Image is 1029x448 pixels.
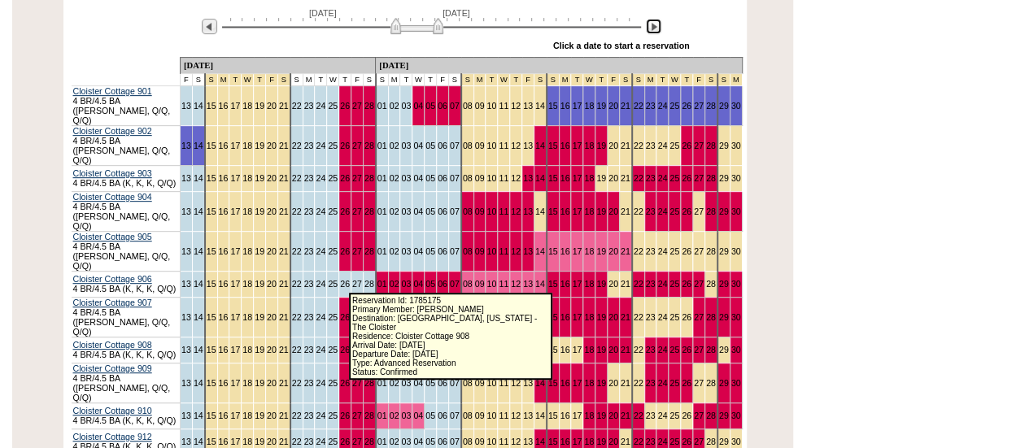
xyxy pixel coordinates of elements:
[694,173,704,183] a: 27
[351,73,364,85] td: F
[425,125,437,165] td: 05
[523,246,533,256] a: 13
[72,85,181,125] td: 4 BR/4.5 BA ([PERSON_NAME], Q/Q, Q/Q)
[682,173,691,183] a: 26
[584,101,594,111] a: 18
[72,125,181,165] td: 4 BR/4.5 BA ([PERSON_NAME], Q/Q, Q/Q)
[376,57,742,73] td: [DATE]
[719,312,729,322] a: 29
[309,8,337,18] span: [DATE]
[425,73,437,85] td: T
[646,173,656,183] a: 23
[277,125,290,165] td: 21
[681,73,693,85] td: Spring Break Wk 3 2026
[584,378,594,388] a: 18
[339,73,351,85] td: T
[364,378,374,388] a: 28
[619,73,631,85] td: Spring Break Wk 2 2026
[548,101,558,111] a: 15
[498,85,510,125] td: 11
[706,173,716,183] a: 28
[473,125,486,165] td: 09
[669,345,679,354] a: 25
[608,312,618,322] a: 20
[584,173,594,183] a: 18
[706,411,716,420] a: 28
[217,125,229,165] td: 16
[559,73,571,85] td: Spring Break Wk 2 2026
[584,411,594,420] a: 18
[265,85,277,125] td: 20
[242,85,254,125] td: 18
[340,246,350,256] a: 26
[425,279,435,289] a: 05
[364,173,374,183] a: 28
[656,73,669,85] td: Spring Break Wk 3 2026
[192,73,204,85] td: S
[669,73,681,85] td: Spring Break Wk 3 2026
[693,73,705,85] td: Spring Break Wk 3 2026
[682,279,691,289] a: 26
[327,73,339,85] td: W
[473,73,486,85] td: Spring Break Wk 1 2026
[657,173,667,183] a: 24
[523,173,533,183] a: 13
[706,207,716,216] a: 28
[376,125,388,165] td: 01
[682,141,691,150] a: 26
[412,73,425,85] td: W
[572,437,582,446] a: 17
[608,411,618,420] a: 20
[646,101,656,111] a: 23
[352,411,362,420] a: 27
[535,437,545,446] a: 14
[706,345,716,354] a: 28
[706,141,716,150] a: 28
[682,437,691,446] a: 26
[401,279,411,289] a: 03
[217,73,229,85] td: President's Week 2026
[534,85,546,125] td: 14
[315,73,327,85] td: T
[499,246,508,256] a: 11
[572,312,582,322] a: 17
[657,207,667,216] a: 24
[694,345,704,354] a: 27
[73,168,152,178] a: Cloister Cottage 903
[352,207,362,216] a: 27
[438,279,447,289] a: 06
[669,173,679,183] a: 25
[340,141,350,150] a: 26
[364,437,374,446] a: 28
[522,73,534,85] td: Spring Break Wk 1 2026
[548,437,558,446] a: 15
[596,101,606,111] a: 19
[548,312,558,322] a: 15
[413,279,423,289] a: 04
[315,85,327,125] td: 24
[277,73,290,85] td: President's Week 2026
[511,246,521,256] a: 12
[486,246,496,256] a: 10
[694,141,704,150] a: 27
[584,279,594,289] a: 18
[510,73,522,85] td: Spring Break Wk 1 2026
[229,125,242,165] td: 17
[303,125,315,165] td: 23
[632,73,644,85] td: Spring Break Wk 3 2026
[180,73,192,85] td: F
[443,8,470,18] span: [DATE]
[217,85,229,125] td: 16
[644,73,656,85] td: Spring Break Wk 3 2026
[254,125,266,165] td: 19
[522,85,534,125] td: 13
[584,141,594,150] a: 18
[499,279,508,289] a: 11
[548,173,558,183] a: 15
[657,345,667,354] a: 24
[463,207,473,216] a: 08
[704,73,717,85] td: Spring Break Wk 3 2026
[621,411,630,420] a: 21
[694,279,704,289] a: 27
[560,378,570,388] a: 16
